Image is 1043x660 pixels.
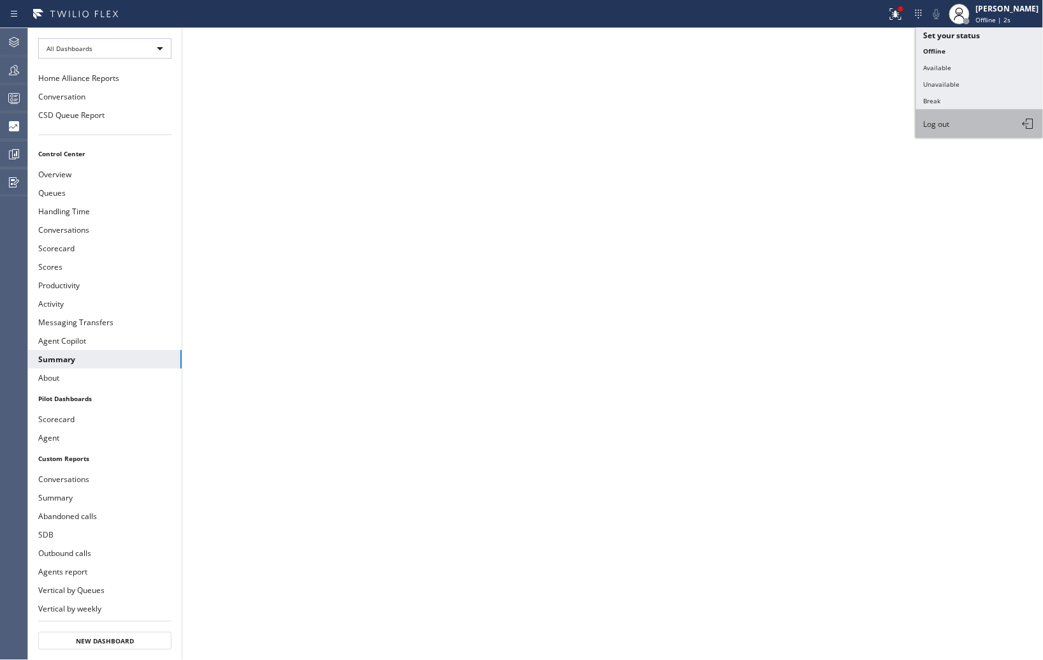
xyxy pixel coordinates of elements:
[28,295,182,313] button: Activity
[28,184,182,202] button: Queues
[28,562,182,581] button: Agents report
[28,276,182,295] button: Productivity
[28,145,182,162] li: Control Center
[28,350,182,369] button: Summary
[28,410,182,429] button: Scorecard
[28,332,182,350] button: Agent Copilot
[38,632,171,650] button: New Dashboard
[28,618,182,636] button: Vertical monthly
[928,5,945,23] button: Mute
[28,165,182,184] button: Overview
[28,581,182,599] button: Vertical by Queues
[28,544,182,562] button: Outbound calls
[28,507,182,525] button: Abandoned calls
[28,202,182,221] button: Handling Time
[28,239,182,258] button: Scorecard
[976,15,1011,24] span: Offline | 2s
[28,69,182,87] button: Home Alliance Reports
[28,429,182,447] button: Agent
[28,488,182,507] button: Summary
[28,390,182,407] li: Pilot Dashboards
[28,313,182,332] button: Messaging Transfers
[28,599,182,618] button: Vertical by weekly
[28,258,182,276] button: Scores
[976,3,1039,14] div: [PERSON_NAME]
[28,221,182,239] button: Conversations
[182,28,1043,660] iframe: dashboard_9f6bb337dffe
[28,369,182,387] button: About
[28,87,182,106] button: Conversation
[38,38,171,59] div: All Dashboards
[28,106,182,124] button: CSD Queue Report
[28,450,182,467] li: Custom Reports
[28,525,182,544] button: SDB
[28,470,182,488] button: Conversations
